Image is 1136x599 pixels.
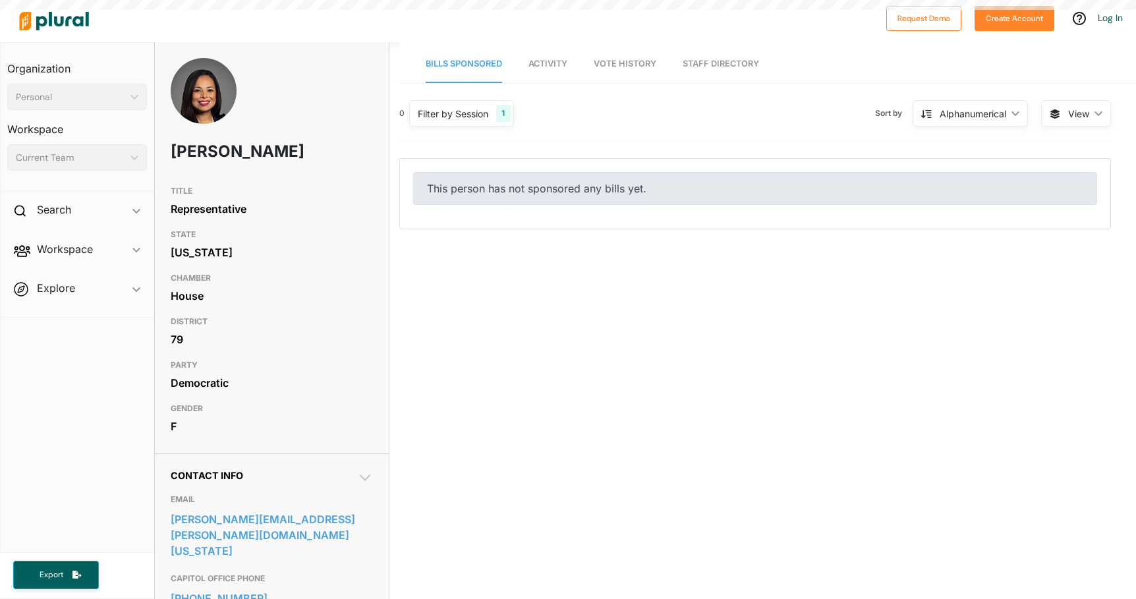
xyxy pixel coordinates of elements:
[171,401,374,416] h3: GENDER
[171,227,374,242] h3: STATE
[975,11,1054,24] a: Create Account
[528,59,567,69] span: Activity
[886,6,961,31] button: Request Demo
[594,59,656,69] span: Vote History
[413,172,1097,205] div: This person has not sponsored any bills yet.
[7,49,147,78] h3: Organization
[940,107,1006,121] div: Alphanumerical
[171,357,374,373] h3: PARTY
[528,45,567,83] a: Activity
[171,373,374,393] div: Democratic
[16,90,125,104] div: Personal
[886,11,961,24] a: Request Demo
[171,242,374,262] div: [US_STATE]
[975,6,1054,31] button: Create Account
[171,183,374,199] h3: TITLE
[16,151,125,165] div: Current Team
[1068,107,1089,121] span: View
[171,199,374,219] div: Representative
[171,329,374,349] div: 79
[171,509,374,561] a: [PERSON_NAME][EMAIL_ADDRESS][PERSON_NAME][DOMAIN_NAME][US_STATE]
[171,270,374,286] h3: CHAMBER
[30,569,72,581] span: Export
[13,561,99,589] button: Export
[171,416,374,436] div: F
[399,107,405,119] div: 0
[496,105,510,122] div: 1
[1098,12,1123,24] a: Log In
[426,59,502,69] span: Bills Sponsored
[37,202,71,217] h2: Search
[875,107,913,119] span: Sort by
[171,470,243,481] span: Contact Info
[171,492,374,507] h3: EMAIL
[171,314,374,329] h3: DISTRICT
[7,110,147,139] h3: Workspace
[683,45,759,83] a: Staff Directory
[171,571,374,586] h3: CAPITOL OFFICE PHONE
[171,132,293,171] h1: [PERSON_NAME]
[594,45,656,83] a: Vote History
[171,58,237,150] img: Headshot of Claudia Ordaz
[171,286,374,306] div: House
[418,107,488,121] div: Filter by Session
[426,45,502,83] a: Bills Sponsored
